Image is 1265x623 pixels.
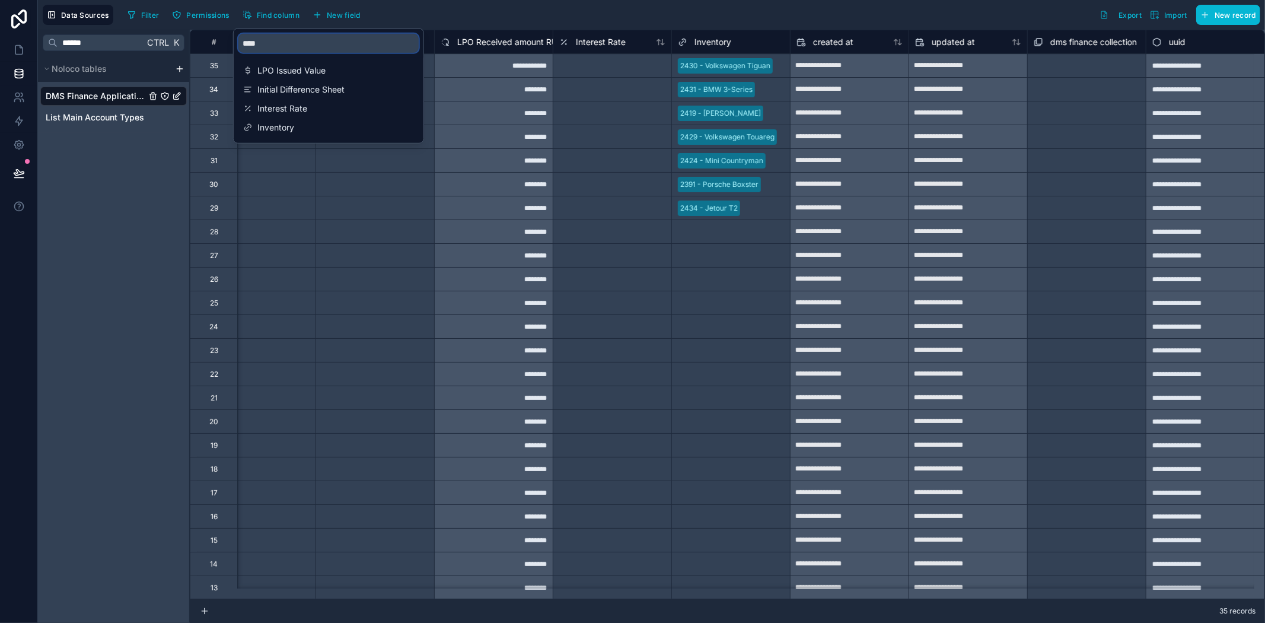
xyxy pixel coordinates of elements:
span: Ctrl [146,35,170,50]
span: Find column [257,11,299,20]
button: New record [1196,5,1260,25]
span: Inventory [257,122,401,133]
a: New record [1191,5,1260,25]
div: 33 [210,109,218,118]
span: uuid [1169,36,1186,48]
div: 31 [211,156,218,166]
div: 2419 - [PERSON_NAME] [680,108,761,119]
span: LPO Issued Value [257,65,401,77]
div: 2391 - Porsche Boxster [680,179,759,190]
span: 35 records [1219,606,1256,616]
span: Import [1164,11,1187,20]
div: 2424 - Mini Countryman [680,155,763,166]
span: New record [1215,11,1256,20]
div: 15 [211,536,218,545]
div: 26 [210,275,218,284]
div: 13 [211,583,218,593]
div: 2430 - Volkswagen Tiguan [680,61,770,71]
span: created at [813,36,853,48]
a: Permissions [168,6,238,24]
button: Data Sources [43,5,113,25]
div: 30 [209,180,218,189]
span: updated at [932,36,975,48]
div: 17 [211,488,218,498]
span: dms finance collection [1050,36,1137,48]
span: Data Sources [61,11,109,20]
div: 29 [210,204,218,213]
span: Inventory [694,36,731,48]
button: Export [1095,5,1146,25]
div: 28 [210,227,218,237]
div: 18 [211,465,218,474]
div: 34 [209,85,218,94]
div: scrollable content [234,29,423,143]
div: 22 [210,370,218,379]
button: Import [1146,5,1191,25]
span: Interest Rate [257,103,401,115]
div: 32 [210,132,218,142]
div: 24 [209,322,218,332]
div: 19 [211,441,218,450]
span: K [172,39,180,47]
span: Initial Difference Sheet [257,84,401,96]
div: 16 [211,512,218,522]
div: 2429 - Volkswagen Touareg [680,132,775,142]
span: LPO Received amount RU [457,36,557,48]
div: 2431 - BMW 3-Series [680,84,753,95]
button: Filter [123,6,164,24]
span: Export [1119,11,1142,20]
div: 21 [211,393,218,403]
button: Permissions [168,6,233,24]
div: # [199,37,228,46]
div: 14 [210,560,218,569]
span: Permissions [186,11,229,20]
div: 25 [210,298,218,308]
div: 27 [210,251,218,260]
div: 23 [210,346,218,355]
span: New field [327,11,361,20]
span: Filter [141,11,160,20]
button: Find column [238,6,304,24]
div: 35 [210,61,218,71]
span: Interest Rate [576,36,626,48]
div: 2434 - Jetour T2 [680,203,738,214]
div: 20 [209,417,218,427]
button: New field [308,6,365,24]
